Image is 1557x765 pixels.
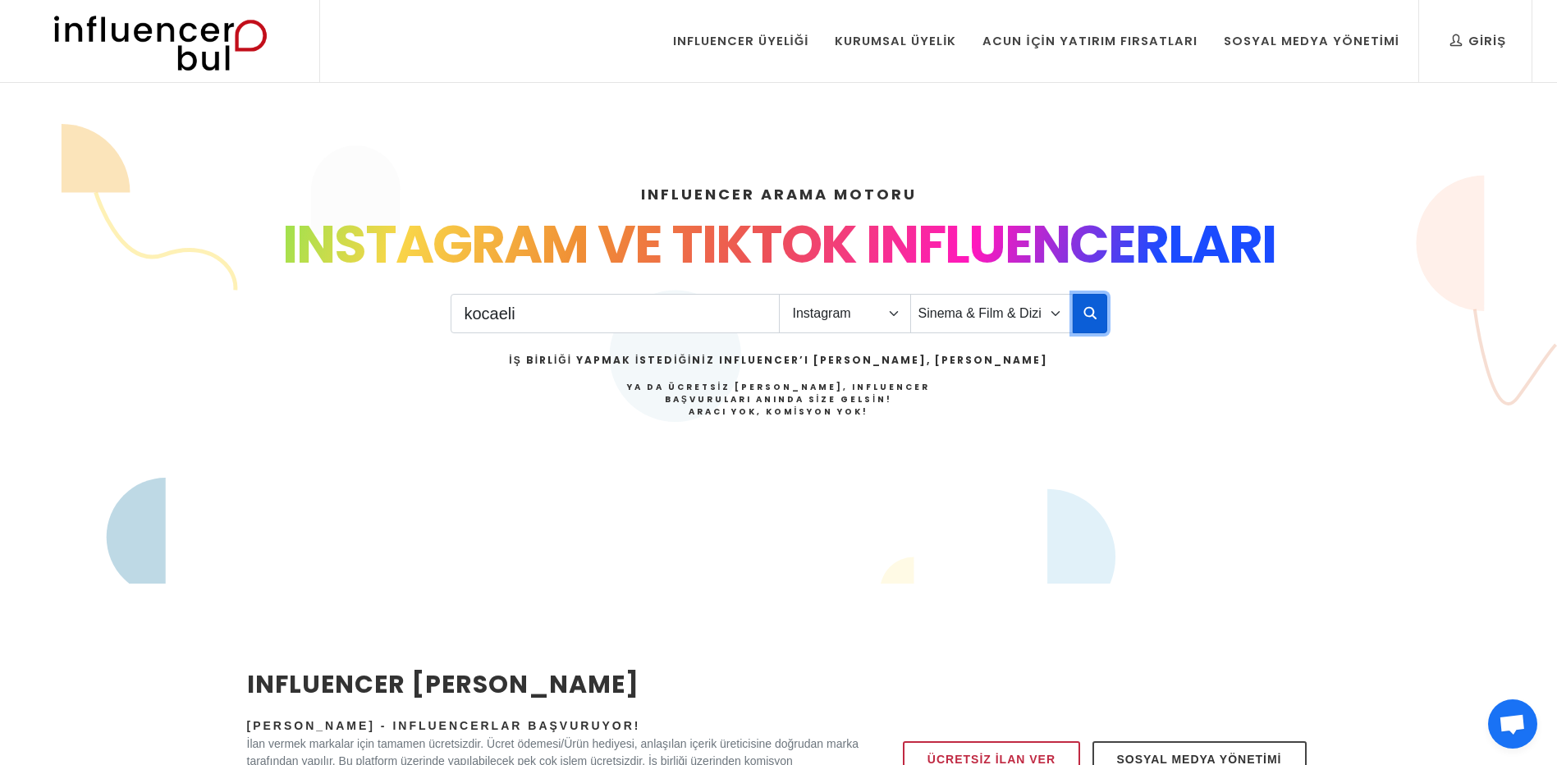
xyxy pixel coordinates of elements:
div: Sosyal Medya Yönetimi [1224,32,1399,50]
input: Search [451,294,780,333]
strong: Aracı Yok, Komisyon Yok! [689,405,869,418]
div: Giriş [1450,32,1506,50]
h2: İş Birliği Yapmak İstediğiniz Influencer’ı [PERSON_NAME], [PERSON_NAME] [509,353,1047,368]
div: Influencer Üyeliği [673,32,809,50]
div: Açık sohbet [1488,699,1537,749]
h4: INFLUENCER ARAMA MOTORU [247,183,1311,205]
div: INSTAGRAM VE TIKTOK INFLUENCERLARI [247,205,1311,284]
h2: INFLUENCER [PERSON_NAME] [247,666,859,703]
div: Acun İçin Yatırım Fırsatları [982,32,1197,50]
span: [PERSON_NAME] - Influencerlar Başvuruyor! [247,719,641,732]
h4: Ya da Ücretsiz [PERSON_NAME], Influencer Başvuruları Anında Size Gelsin! [509,381,1047,418]
div: Kurumsal Üyelik [835,32,956,50]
